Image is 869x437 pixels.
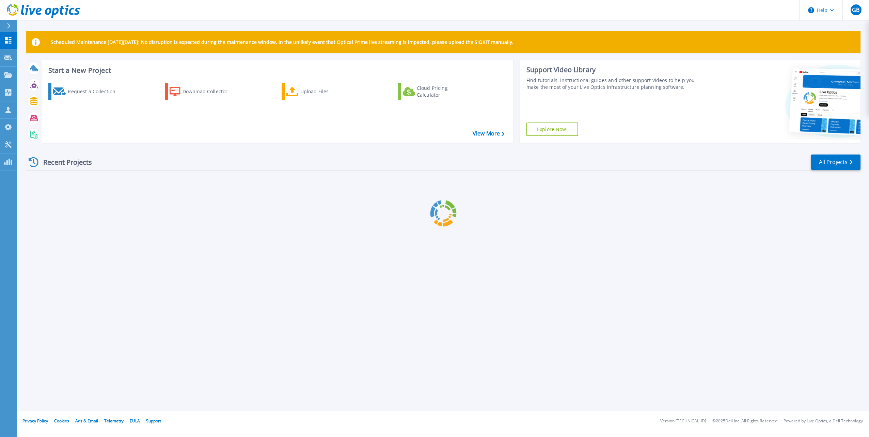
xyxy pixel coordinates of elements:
a: All Projects [811,155,860,170]
li: Version: [TECHNICAL_ID] [660,419,706,423]
li: Powered by Live Optics, a Dell Technology [784,419,863,423]
a: Ads & Email [75,418,98,424]
p: Scheduled Maintenance [DATE][DATE]: No disruption is expected during the maintenance window. In t... [51,39,513,45]
a: Telemetry [104,418,124,424]
li: © 2025 Dell Inc. All Rights Reserved [712,419,777,423]
a: Explore Now! [526,123,578,136]
div: Find tutorials, instructional guides and other support videos to help you make the most of your L... [526,77,702,91]
div: Download Collector [183,85,237,98]
a: Upload Files [282,83,358,100]
div: Cloud Pricing Calculator [417,85,471,98]
div: Request a Collection [68,85,122,98]
div: Support Video Library [526,65,702,74]
a: Cookies [54,418,69,424]
a: Cloud Pricing Calculator [398,83,474,100]
a: View More [473,130,504,137]
a: Download Collector [165,83,241,100]
span: GB [852,7,859,13]
a: Request a Collection [48,83,124,100]
div: Recent Projects [26,154,101,171]
a: EULA [130,418,140,424]
div: Upload Files [300,85,355,98]
h3: Start a New Project [48,67,504,74]
a: Support [146,418,161,424]
a: Privacy Policy [22,418,48,424]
